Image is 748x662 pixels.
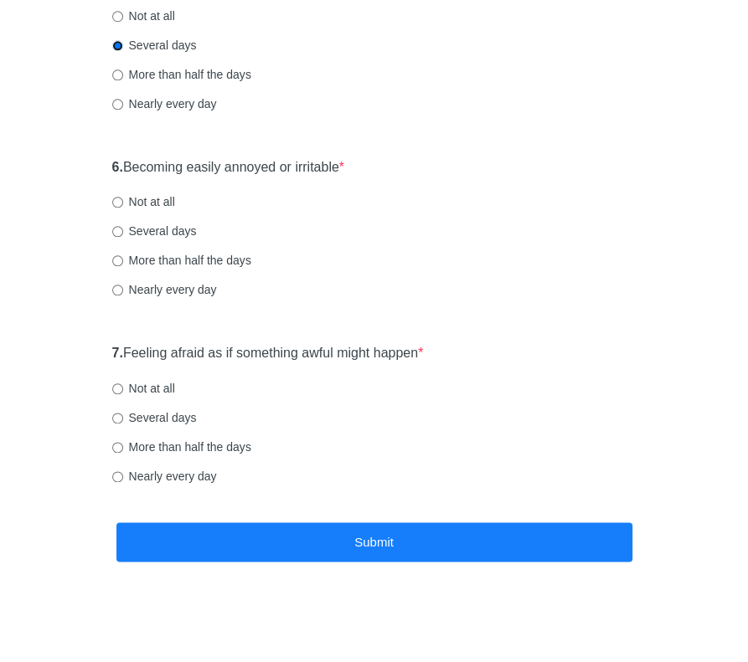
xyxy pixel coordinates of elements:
label: Feeling afraid as if something awful might happen [112,344,424,363]
input: Not at all [112,11,123,22]
label: Not at all [112,8,175,24]
label: Not at all [112,380,175,397]
input: Not at all [112,383,123,394]
input: More than half the days [112,69,123,80]
input: Nearly every day [112,285,123,295]
label: Nearly every day [112,468,217,485]
input: Several days [112,413,123,423]
button: Submit [116,522,632,562]
input: More than half the days [112,442,123,453]
label: Several days [112,409,197,426]
input: Several days [112,226,123,237]
label: More than half the days [112,252,251,269]
input: More than half the days [112,255,123,266]
input: Several days [112,40,123,51]
label: Becoming easily annoyed or irritable [112,158,345,177]
label: Several days [112,223,197,239]
label: More than half the days [112,66,251,83]
strong: 6. [112,160,123,174]
label: Not at all [112,193,175,210]
label: Nearly every day [112,281,217,298]
input: Not at all [112,197,123,208]
input: Nearly every day [112,99,123,110]
label: Several days [112,37,197,54]
strong: 7. [112,346,123,360]
label: More than half the days [112,439,251,455]
label: Nearly every day [112,95,217,112]
input: Nearly every day [112,471,123,482]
